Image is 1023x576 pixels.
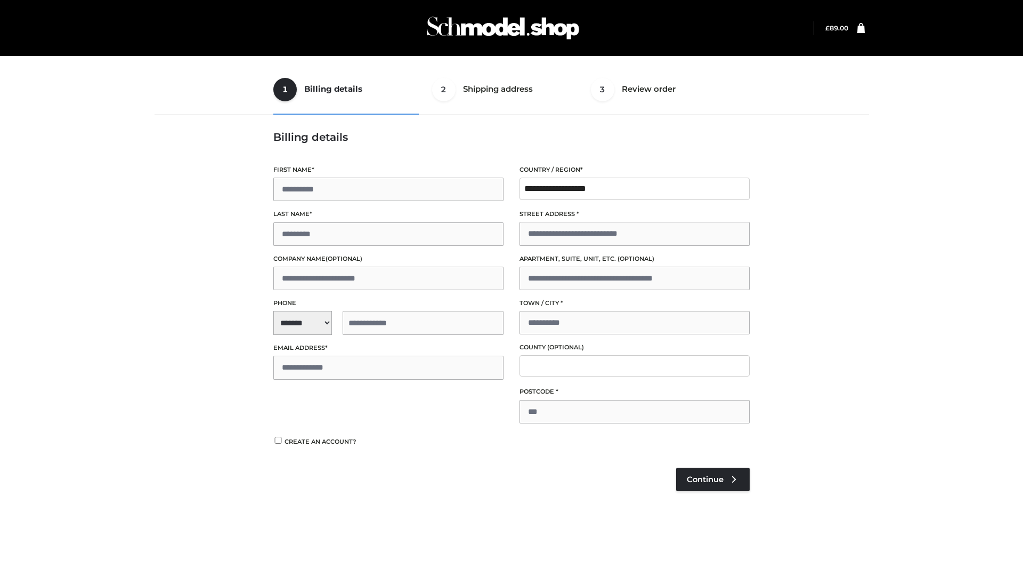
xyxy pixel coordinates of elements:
[519,165,750,175] label: Country / Region
[273,131,750,143] h3: Billing details
[676,468,750,491] a: Continue
[519,209,750,219] label: Street address
[273,165,504,175] label: First name
[547,343,584,351] span: (optional)
[285,438,356,445] span: Create an account?
[519,254,750,264] label: Apartment, suite, unit, etc.
[423,7,583,49] img: Schmodel Admin 964
[618,255,654,262] span: (optional)
[825,24,848,32] a: £89.00
[326,255,362,262] span: (optional)
[519,298,750,308] label: Town / City
[519,342,750,353] label: County
[519,387,750,397] label: Postcode
[273,437,283,444] input: Create an account?
[273,209,504,219] label: Last name
[273,343,504,353] label: Email address
[825,24,830,32] span: £
[687,475,724,484] span: Continue
[273,254,504,264] label: Company name
[825,24,848,32] bdi: 89.00
[273,298,504,308] label: Phone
